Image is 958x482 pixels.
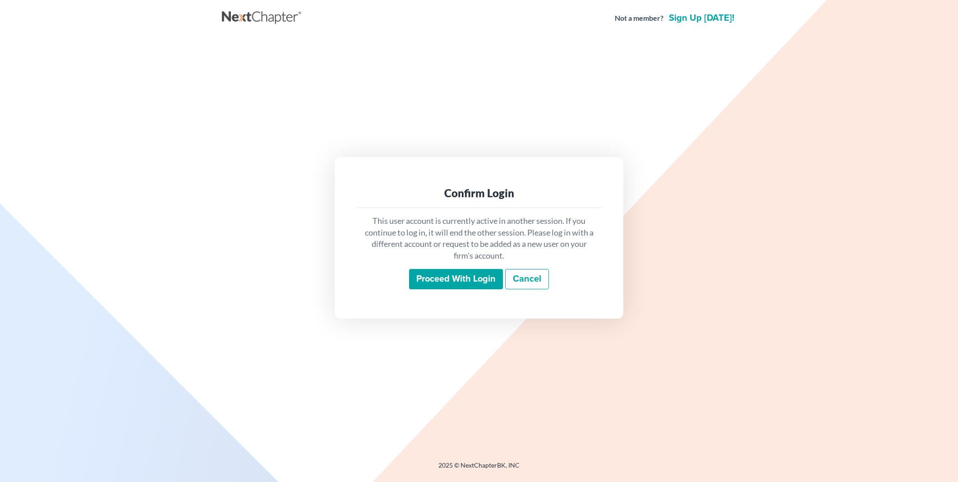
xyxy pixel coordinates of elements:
div: 2025 © NextChapterBK, INC [222,461,736,477]
div: Confirm Login [364,186,594,200]
input: Proceed with login [409,269,503,290]
p: This user account is currently active in another session. If you continue to log in, it will end ... [364,215,594,262]
strong: Not a member? [615,13,663,23]
a: Sign up [DATE]! [667,14,736,23]
a: Cancel [505,269,549,290]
